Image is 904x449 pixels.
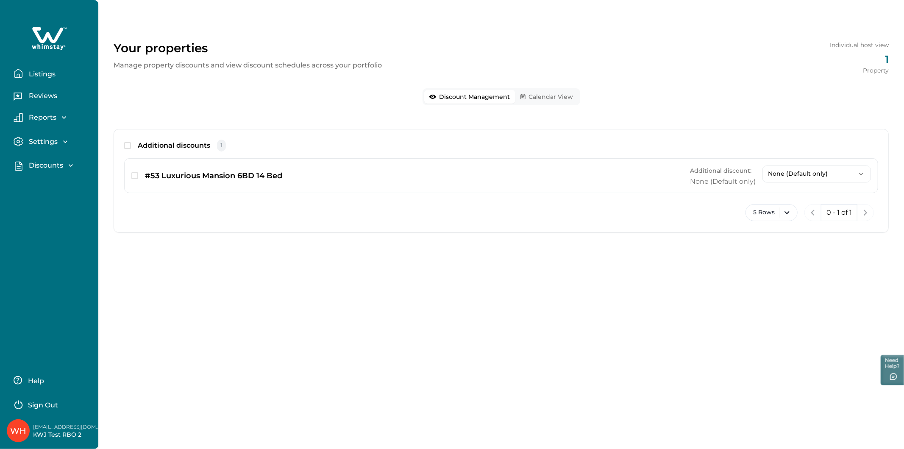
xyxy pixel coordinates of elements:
div: Whimstay Host [10,421,26,441]
p: Reports [26,113,56,122]
p: None (Default only) [768,170,855,177]
button: Calendar View [515,90,579,104]
p: Listings [26,70,56,79]
p: KWJ Test RBO 2 [33,431,101,439]
button: checkbox [131,172,138,179]
p: Manage property discounts and view discount schedules across your portfolio [114,60,382,70]
p: Property [830,66,889,75]
p: Additional discounts [138,140,210,151]
p: Individual host view [830,41,889,49]
button: next page [857,204,874,221]
p: [EMAIL_ADDRESS][DOMAIN_NAME] [33,423,101,431]
button: Reports [14,113,92,122]
p: Sign Out [28,401,58,410]
button: None (Default only) [762,166,871,182]
button: Reviews [14,89,92,106]
button: previous page [804,204,821,221]
span: Additional discount: [690,167,751,174]
p: Settings [26,138,58,146]
button: 0 - 1 of 1 [821,204,857,221]
button: Discounts [14,161,92,171]
button: 5 Rows [745,204,798,221]
p: #53 Luxurious Mansion 6BD 14 Bed [145,170,282,182]
p: Discounts [26,161,63,170]
button: Listings [14,65,92,82]
p: 1 [830,53,889,66]
button: Settings [14,137,92,146]
button: Discount Management [424,90,515,104]
p: Help [25,377,44,385]
p: Your properties [114,41,382,55]
button: Help [14,372,89,389]
p: Reviews [26,92,57,100]
p: None (Default only) [690,177,756,186]
p: 0 - 1 of 1 [826,208,852,217]
button: Sign Out [14,396,89,413]
span: 1 [217,140,226,152]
